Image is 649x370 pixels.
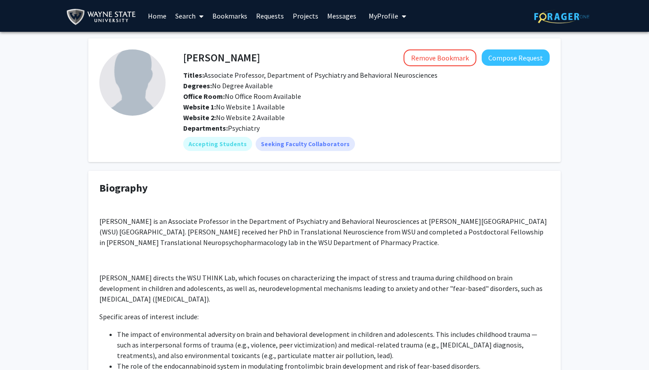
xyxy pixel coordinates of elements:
span: Associate Professor, Department of Psychiatry and Behavioral Neurosciences [183,71,438,79]
h4: [PERSON_NAME] [183,49,260,66]
button: Remove Bookmark [404,49,476,66]
span: No Website 1 Available [183,102,285,111]
span: Psychiatry [228,124,260,132]
h4: Biography [99,182,550,195]
a: Search [171,0,208,31]
b: Departments: [183,124,228,132]
b: Website 1: [183,102,216,111]
a: Bookmarks [208,0,252,31]
mat-chip: Accepting Students [183,137,252,151]
img: Wayne State University Logo [66,7,140,27]
p: [PERSON_NAME] is an Associate Professor in the Department of Psychiatry and Behavioral Neuroscien... [99,216,550,248]
button: Compose Request to Hilary Marusak [482,49,550,66]
span: No Website 2 Available [183,113,285,122]
mat-chip: Seeking Faculty Collaborators [256,137,355,151]
p: Specific areas of interest include: [99,311,550,322]
p: [PERSON_NAME] directs the WSU THINK Lab, which focuses on characterizing the impact of stress and... [99,272,550,304]
img: ForagerOne Logo [534,10,589,23]
span: My Profile [369,11,398,20]
a: Projects [288,0,323,31]
span: No Office Room Available [183,92,301,101]
img: Profile Picture [99,49,166,116]
b: Website 2: [183,113,216,122]
span: No Degree Available [183,81,273,90]
li: The impact of environmental adversity on brain and behavioral development in children and adolesc... [117,329,550,361]
b: Titles: [183,71,204,79]
a: Requests [252,0,288,31]
a: Messages [323,0,361,31]
b: Office Room: [183,92,225,101]
iframe: Chat [7,330,38,363]
b: Degrees: [183,81,212,90]
a: Home [143,0,171,31]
